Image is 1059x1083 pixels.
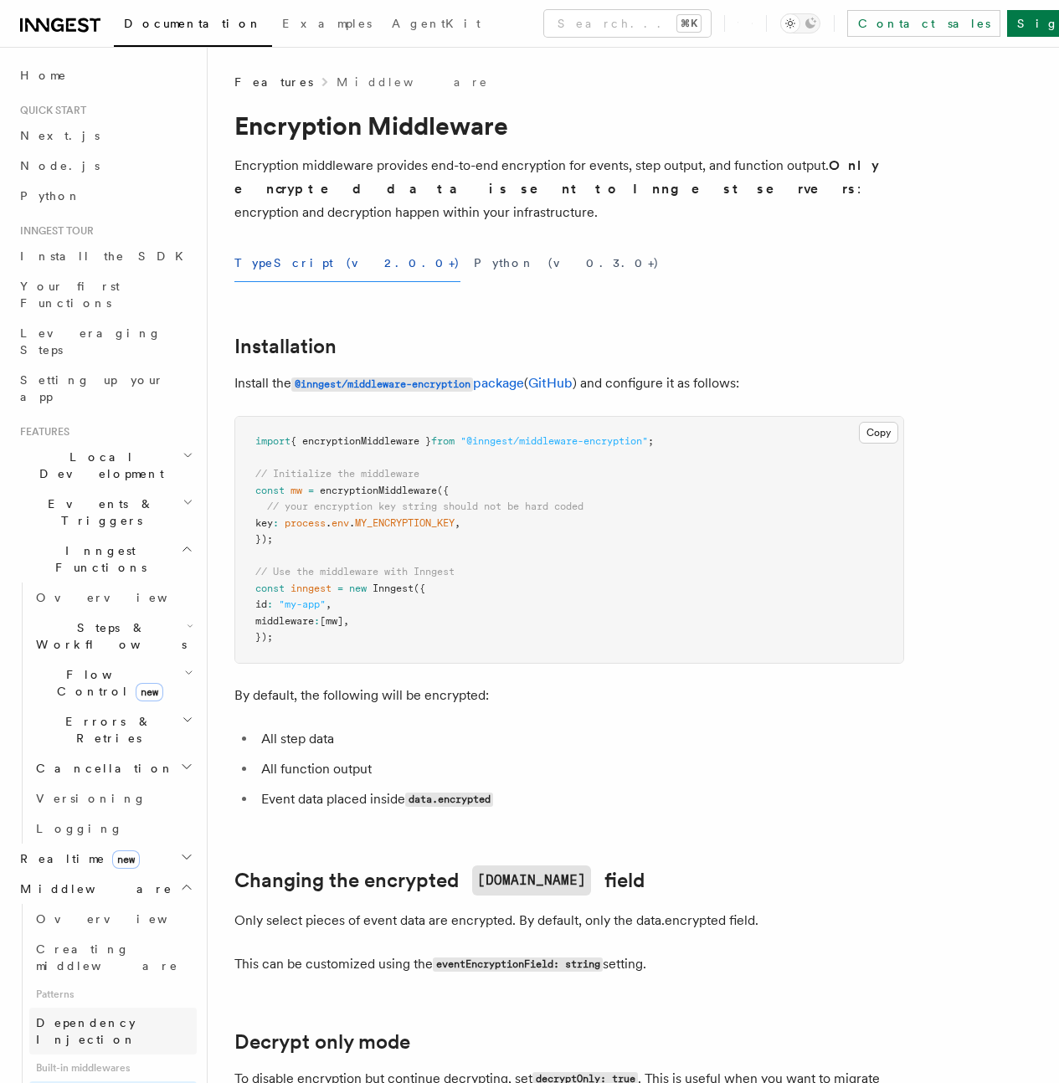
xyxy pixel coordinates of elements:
li: Event data placed inside [256,788,904,812]
a: @inngest/middleware-encryptionpackage [291,375,524,391]
span: // your encryption key string should not be hard coded [267,500,583,512]
span: Your first Functions [20,280,120,310]
button: Realtimenew [13,844,197,874]
span: Examples [282,17,372,30]
span: Leveraging Steps [20,326,162,357]
span: // Initialize the middleware [255,468,419,480]
span: Inngest tour [13,224,94,238]
span: : [267,598,273,610]
span: Features [234,74,313,90]
span: Overview [36,591,208,604]
button: Toggle dark mode [780,13,820,33]
a: Setting up your app [13,365,197,412]
a: Installation [234,335,337,358]
span: new [112,850,140,869]
span: { encryptionMiddleware } [290,435,431,447]
span: Versioning [36,792,147,805]
span: const [255,583,285,594]
span: Install the SDK [20,249,193,263]
span: "my-app" [279,598,326,610]
button: Search...⌘K [544,10,711,37]
p: Install the ( ) and configure it as follows: [234,372,904,396]
span: Middleware [13,880,172,897]
button: Inngest Functions [13,536,197,583]
span: new [349,583,367,594]
p: By default, the following will be encrypted: [234,684,904,707]
span: Next.js [20,129,100,142]
code: data.encrypted [405,793,493,807]
span: Node.js [20,159,100,172]
span: Events & Triggers [13,495,182,529]
a: AgentKit [382,5,491,45]
span: [mw] [320,615,343,627]
li: All function output [256,757,904,781]
h1: Encryption Middleware [234,110,904,141]
span: Errors & Retries [29,713,182,747]
span: Inngest [373,583,414,594]
div: Inngest Functions [13,583,197,844]
a: Decrypt only mode [234,1030,410,1054]
button: Middleware [13,874,197,904]
p: Only select pieces of event data are encrypted. By default, only the data.encrypted field. [234,909,904,932]
span: ; [648,435,654,447]
a: Node.js [13,151,197,181]
span: Steps & Workflows [29,619,187,653]
a: Examples [272,5,382,45]
span: new [136,683,163,701]
span: Quick start [13,104,86,117]
a: Home [13,60,197,90]
span: Local Development [13,449,182,482]
span: Overview [36,912,208,926]
a: Your first Functions [13,271,197,318]
a: Leveraging Steps [13,318,197,365]
span: Patterns [29,981,197,1008]
span: inngest [290,583,332,594]
span: key [255,517,273,529]
kbd: ⌘K [677,15,701,32]
span: // Use the middleware with Inngest [255,566,455,577]
a: Install the SDK [13,241,197,271]
span: Cancellation [29,760,174,777]
span: Inngest Functions [13,542,181,576]
span: . [349,517,355,529]
span: from [431,435,455,447]
span: Setting up your app [20,373,164,403]
code: @inngest/middleware-encryption [291,377,473,392]
button: Python (v0.3.0+) [474,244,660,282]
a: GitHub [528,375,573,391]
a: Changing the encrypted[DOMAIN_NAME]field [234,865,645,896]
span: = [308,485,314,496]
span: encryptionMiddleware [320,485,437,496]
span: middleware [255,615,314,627]
p: Encryption middleware provides end-to-end encryption for events, step output, and function output... [234,154,904,224]
span: }); [255,533,273,545]
span: Built-in middlewares [29,1055,197,1081]
span: mw [290,485,302,496]
span: Logging [36,822,123,835]
a: Contact sales [847,10,1000,37]
button: Steps & Workflows [29,613,197,660]
li: All step data [256,727,904,751]
span: : [273,517,279,529]
span: , [455,517,460,529]
span: Dependency Injection [36,1016,136,1046]
a: Documentation [114,5,272,47]
span: AgentKit [392,17,481,30]
a: Logging [29,814,197,844]
span: Python [20,189,81,203]
span: process [285,517,326,529]
span: ({ [437,485,449,496]
button: Flow Controlnew [29,660,197,706]
span: = [337,583,343,594]
span: Creating middleware [36,942,178,973]
code: [DOMAIN_NAME] [472,865,591,896]
span: MY_ENCRYPTION_KEY [355,517,455,529]
span: Realtime [13,850,140,867]
a: Overview [29,583,197,613]
button: Errors & Retries [29,706,197,753]
a: Dependency Injection [29,1008,197,1055]
span: Home [20,67,67,84]
span: id [255,598,267,610]
p: This can be customized using the setting. [234,952,904,977]
span: Flow Control [29,666,184,700]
